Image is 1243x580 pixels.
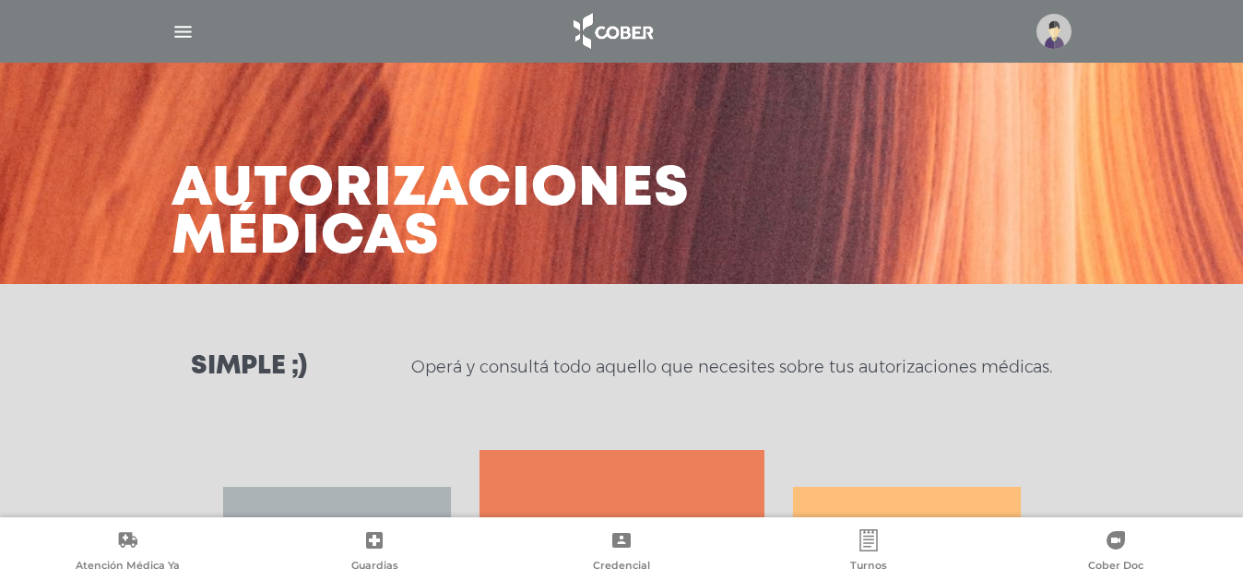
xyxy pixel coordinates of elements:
[1036,14,1071,49] img: profile-placeholder.svg
[351,559,398,575] span: Guardias
[191,354,307,380] h3: Simple ;)
[411,356,1052,378] p: Operá y consultá todo aquello que necesites sobre tus autorizaciones médicas.
[850,559,887,575] span: Turnos
[4,529,251,576] a: Atención Médica Ya
[251,529,498,576] a: Guardias
[745,529,992,576] a: Turnos
[593,559,650,575] span: Credencial
[76,559,180,575] span: Atención Médica Ya
[563,9,660,53] img: logo_cober_home-white.png
[498,529,745,576] a: Credencial
[1088,559,1143,575] span: Cober Doc
[992,529,1239,576] a: Cober Doc
[172,166,690,262] h3: Autorizaciones médicas
[172,20,195,43] img: Cober_menu-lines-white.svg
